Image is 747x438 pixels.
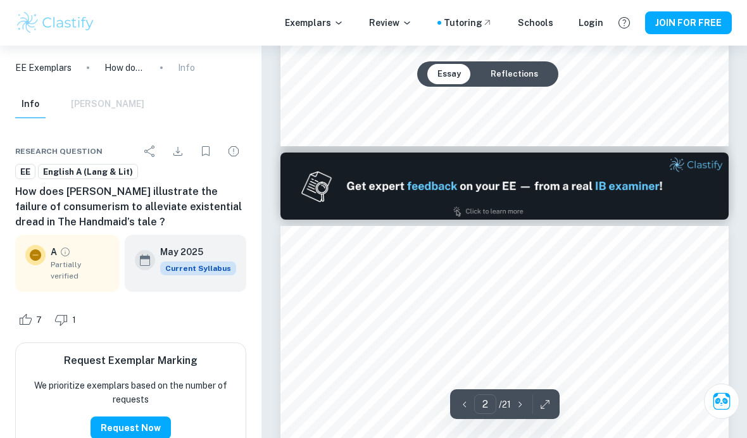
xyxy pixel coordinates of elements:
[518,16,553,30] a: Schools
[193,139,218,164] div: Bookmark
[64,353,198,368] h6: Request Exemplar Marking
[65,314,83,327] span: 1
[160,261,236,275] div: This exemplar is based on the current syllabus. Feel free to refer to it for inspiration/ideas wh...
[221,139,246,164] div: Report issue
[480,64,548,84] button: Reflections
[178,61,195,75] p: Info
[29,314,49,327] span: 7
[645,11,732,34] button: JOIN FOR FREE
[160,261,236,275] span: Current Syllabus
[160,245,226,259] h6: May 2025
[15,10,96,35] img: Clastify logo
[15,164,35,180] a: EE
[15,91,46,118] button: Info
[280,153,729,220] img: Ad
[15,184,246,230] h6: How does [PERSON_NAME] illustrate the failure of consumerism to alleviate existential dread in Th...
[499,397,511,411] p: / 21
[137,139,163,164] div: Share
[579,16,603,30] a: Login
[51,245,57,259] p: A
[26,379,235,406] p: We prioritize exemplars based on the number of requests
[104,61,145,75] p: How does [PERSON_NAME] illustrate the failure of consumerism to alleviate existential dread in Th...
[51,259,110,282] span: Partially verified
[285,16,344,30] p: Exemplars
[165,139,191,164] div: Download
[704,384,739,419] button: Ask Clai
[369,16,412,30] p: Review
[444,16,493,30] a: Tutoring
[39,166,137,178] span: English A (Lang & Lit)
[16,166,35,178] span: EE
[38,164,138,180] a: English A (Lang & Lit)
[15,61,72,75] a: EE Exemplars
[15,310,49,330] div: Like
[15,146,103,157] span: Research question
[613,12,635,34] button: Help and Feedback
[60,246,71,258] a: Grade partially verified
[51,310,83,330] div: Dislike
[427,64,471,84] button: Essay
